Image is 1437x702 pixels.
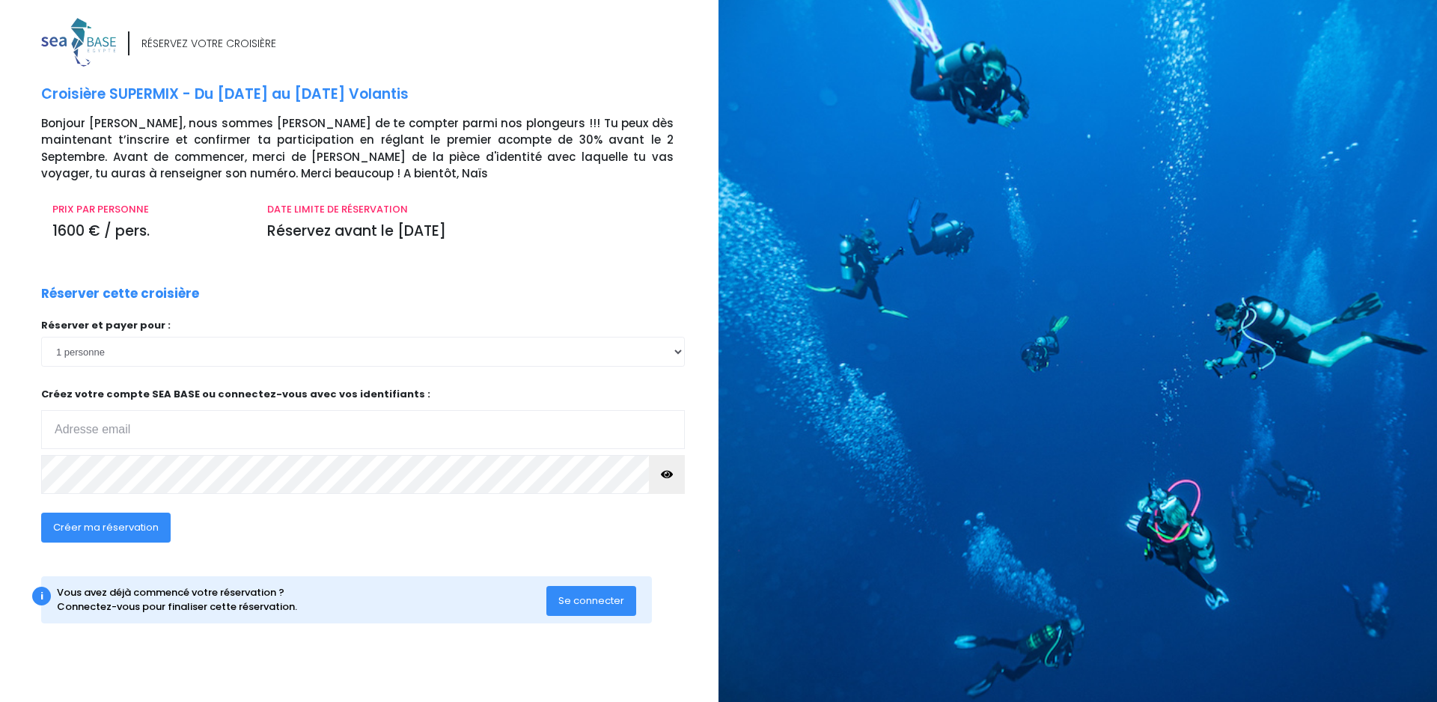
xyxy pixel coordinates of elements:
p: Croisière SUPERMIX - Du [DATE] au [DATE] Volantis [41,84,707,106]
input: Adresse email [41,410,685,449]
p: Créez votre compte SEA BASE ou connectez-vous avec vos identifiants : [41,387,685,449]
p: Bonjour [PERSON_NAME], nous sommes [PERSON_NAME] de te compter parmi nos plongeurs !!! Tu peux dè... [41,115,707,183]
p: Réserver et payer pour : [41,318,685,333]
img: logo_color1.png [41,18,116,67]
p: Réserver cette croisière [41,284,199,304]
button: Se connecter [546,586,636,616]
span: Se connecter [558,593,624,608]
span: Créer ma réservation [53,520,159,534]
div: i [32,587,51,605]
p: Réservez avant le [DATE] [267,221,674,242]
p: 1600 € / pers. [52,221,245,242]
div: Vous avez déjà commencé votre réservation ? Connectez-vous pour finaliser cette réservation. [57,585,547,614]
button: Créer ma réservation [41,513,171,543]
div: RÉSERVEZ VOTRE CROISIÈRE [141,36,276,52]
p: PRIX PAR PERSONNE [52,202,245,217]
a: Se connecter [546,593,636,606]
p: DATE LIMITE DE RÉSERVATION [267,202,674,217]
